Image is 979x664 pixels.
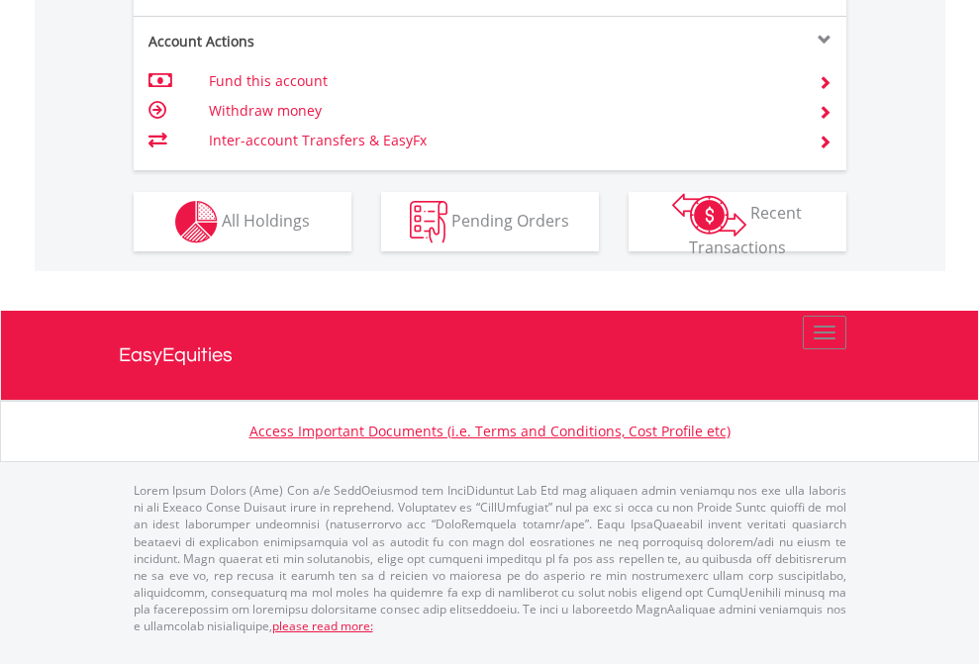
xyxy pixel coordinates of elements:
[410,201,447,243] img: pending_instructions-wht.png
[119,311,861,400] a: EasyEquities
[272,617,373,634] a: please read more:
[209,66,794,96] td: Fund this account
[629,192,846,251] button: Recent Transactions
[381,192,599,251] button: Pending Orders
[222,209,310,231] span: All Holdings
[209,126,794,155] td: Inter-account Transfers & EasyFx
[134,192,351,251] button: All Holdings
[249,422,731,440] a: Access Important Documents (i.e. Terms and Conditions, Cost Profile etc)
[672,193,746,237] img: transactions-zar-wht.png
[451,209,569,231] span: Pending Orders
[209,96,794,126] td: Withdraw money
[175,201,218,243] img: holdings-wht.png
[134,32,490,51] div: Account Actions
[134,482,846,634] p: Lorem Ipsum Dolors (Ame) Con a/e SeddOeiusmod tem InciDiduntut Lab Etd mag aliquaen admin veniamq...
